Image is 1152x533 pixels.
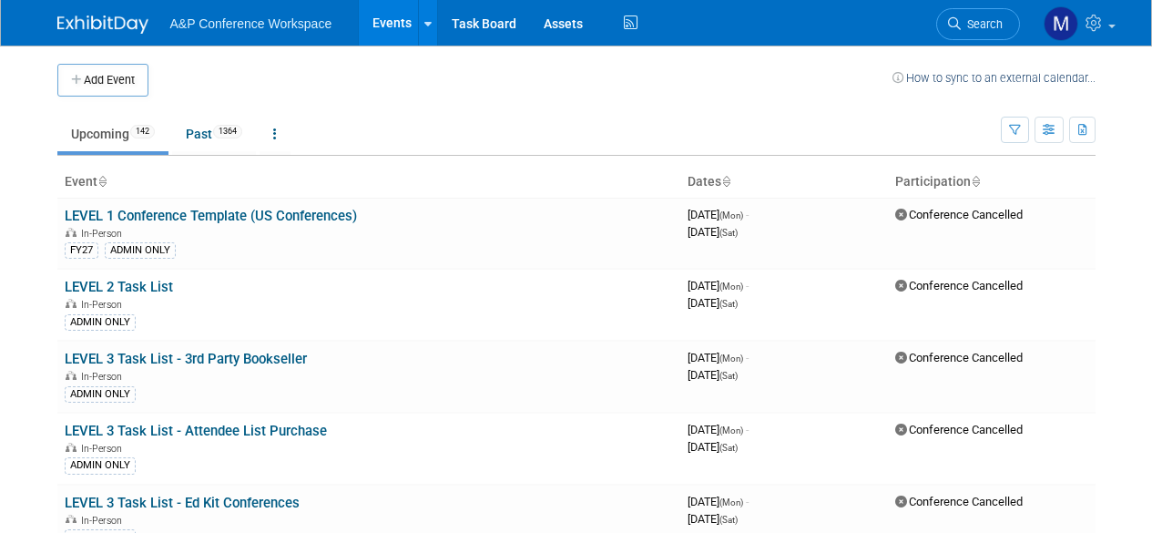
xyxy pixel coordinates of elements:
[688,368,738,382] span: [DATE]
[895,208,1023,221] span: Conference Cancelled
[688,512,738,526] span: [DATE]
[170,16,332,31] span: A&P Conference Workspace
[81,443,127,455] span: In-Person
[65,279,173,295] a: LEVEL 2 Task List
[57,167,680,198] th: Event
[892,71,1096,85] a: How to sync to an external calendar...
[961,17,1003,31] span: Search
[746,423,749,436] span: -
[172,117,256,151] a: Past1364
[81,371,127,383] span: In-Person
[936,8,1020,40] a: Search
[66,443,76,452] img: In-Person Event
[719,228,738,238] span: (Sat)
[57,64,148,97] button: Add Event
[688,351,749,364] span: [DATE]
[746,208,749,221] span: -
[81,515,127,527] span: In-Person
[971,174,980,189] a: Sort by Participation Type
[688,440,738,454] span: [DATE]
[65,457,136,474] div: ADMIN ONLY
[65,351,307,367] a: LEVEL 3 Task List - 3rd Party Bookseller
[721,174,730,189] a: Sort by Start Date
[66,299,76,308] img: In-Person Event
[895,495,1023,508] span: Conference Cancelled
[719,371,738,381] span: (Sat)
[895,279,1023,292] span: Conference Cancelled
[888,167,1096,198] th: Participation
[719,282,743,292] span: (Mon)
[65,495,300,511] a: LEVEL 3 Task List - Ed Kit Conferences
[81,299,127,311] span: In-Person
[680,167,888,198] th: Dates
[65,208,357,224] a: LEVEL 1 Conference Template (US Conferences)
[57,117,168,151] a: Upcoming142
[66,371,76,380] img: In-Person Event
[65,386,136,403] div: ADMIN ONLY
[719,210,743,220] span: (Mon)
[66,515,76,524] img: In-Person Event
[746,279,749,292] span: -
[688,495,749,508] span: [DATE]
[130,125,155,138] span: 142
[688,208,749,221] span: [DATE]
[895,423,1023,436] span: Conference Cancelled
[719,515,738,525] span: (Sat)
[719,443,738,453] span: (Sat)
[719,354,743,364] span: (Mon)
[97,174,107,189] a: Sort by Event Name
[895,351,1023,364] span: Conference Cancelled
[688,225,738,239] span: [DATE]
[66,228,76,237] img: In-Person Event
[65,314,136,331] div: ADMIN ONLY
[719,497,743,507] span: (Mon)
[81,228,127,240] span: In-Person
[719,425,743,436] span: (Mon)
[213,125,242,138] span: 1364
[688,296,738,310] span: [DATE]
[746,495,749,508] span: -
[1044,6,1078,41] img: Mark Strong
[57,15,148,34] img: ExhibitDay
[105,242,176,259] div: ADMIN ONLY
[746,351,749,364] span: -
[688,279,749,292] span: [DATE]
[688,423,749,436] span: [DATE]
[65,242,98,259] div: FY27
[65,423,327,439] a: LEVEL 3 Task List - Attendee List Purchase
[719,299,738,309] span: (Sat)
